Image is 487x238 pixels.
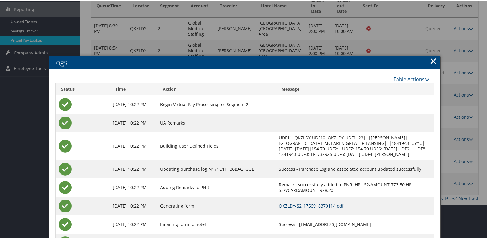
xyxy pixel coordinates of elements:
[110,132,157,159] td: [DATE] 10:22 PM
[157,196,276,215] td: Generating form
[276,83,434,95] th: Message: activate to sort column ascending
[49,55,440,69] h2: Logs
[394,75,430,82] a: Table Actions
[157,113,276,132] td: UA Remarks
[56,83,110,95] th: Status: activate to sort column ascending
[276,159,434,178] td: Success - Purchase Log and associated account updated successfully.
[276,215,434,233] td: Success - [EMAIL_ADDRESS][DOMAIN_NAME]
[157,215,276,233] td: Emailing form to hotel
[157,159,276,178] td: Updating purchase log N171C11TB6BAGFGQLT
[110,178,157,196] td: [DATE] 10:22 PM
[157,132,276,159] td: Building User Defined Fields
[110,83,157,95] th: Time: activate to sort column ascending
[430,54,437,66] a: Close
[157,83,276,95] th: Action: activate to sort column ascending
[276,132,434,159] td: UDF11: QKZLDY UDF10: QKZLDY UDF1: 23|||[PERSON_NAME]|[GEOGRAPHIC_DATA]|MCLAREN GREATER LANSING|||...
[110,113,157,132] td: [DATE] 10:22 PM
[276,178,434,196] td: Remarks successfully added to PNR: HPL-S2/AMOUNT-773.50 HPL-S2/VCARDAMOUNT-928.20
[110,196,157,215] td: [DATE] 10:22 PM
[110,215,157,233] td: [DATE] 10:22 PM
[110,95,157,113] td: [DATE] 10:22 PM
[279,202,344,208] a: QKZLDY-S2_1756918370114.pdf
[157,95,276,113] td: Begin Virtual Pay Processing for Segment 2
[110,159,157,178] td: [DATE] 10:22 PM
[157,178,276,196] td: Adding Remarks to PNR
